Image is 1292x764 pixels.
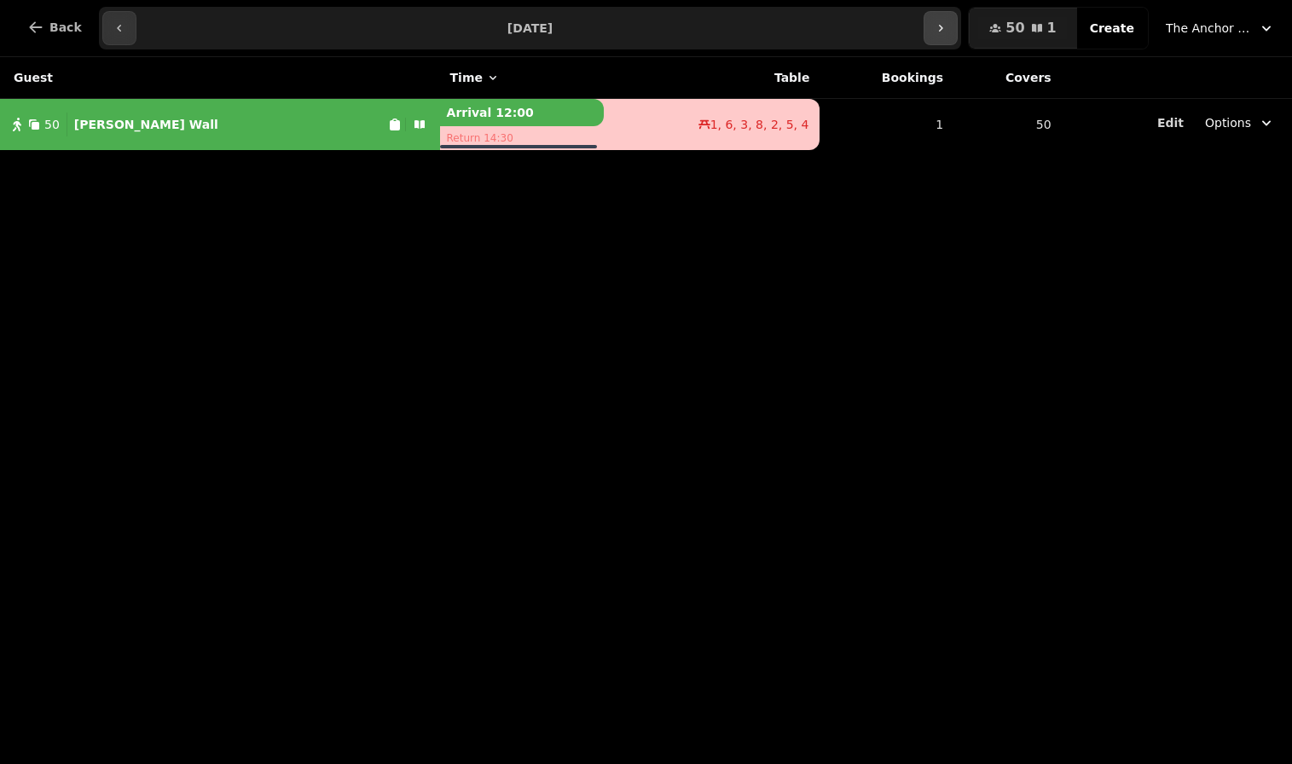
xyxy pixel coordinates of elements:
[953,99,1062,151] td: 50
[440,126,604,150] p: Return 14:30
[1005,21,1024,35] span: 50
[1195,107,1285,138] button: Options
[450,69,500,86] button: Time
[74,116,218,133] p: [PERSON_NAME] Wall
[450,69,483,86] span: Time
[604,57,820,99] th: Table
[1166,20,1251,37] span: The Anchor Inn
[1205,114,1251,131] span: Options
[710,116,809,133] span: 1, 6, 3, 8, 2, 5, 4
[1076,8,1148,49] button: Create
[820,57,953,99] th: Bookings
[1090,22,1134,34] span: Create
[1156,13,1285,43] button: The Anchor Inn
[1047,21,1057,35] span: 1
[440,99,604,126] p: Arrival 12:00
[820,99,953,151] td: 1
[1157,117,1184,129] span: Edit
[44,116,60,133] span: 50
[49,21,82,33] span: Back
[14,7,96,48] button: Back
[953,57,1062,99] th: Covers
[969,8,1076,49] button: 501
[1157,114,1184,131] button: Edit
